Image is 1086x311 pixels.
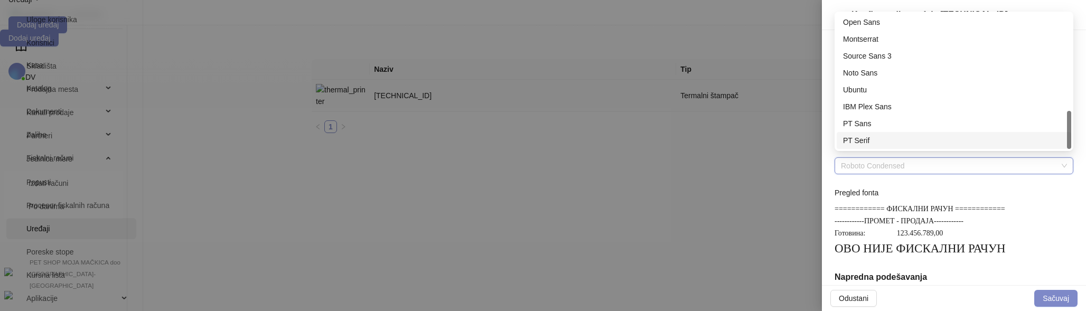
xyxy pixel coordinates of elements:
button: Odustani [830,290,877,307]
h5: Napredna podešavanja [835,271,1073,284]
div: Source Sans 3 [843,50,1065,62]
span: ОВО НИЈЕ ФИСКАЛНИ РАЧУН [835,242,1006,255]
label: Pregled fonta [835,187,886,199]
div: IBM Plex Sans [837,98,1071,115]
div: PT Sans [843,118,1065,129]
div: Open Sans [843,16,1065,28]
div: PT Sans [837,115,1071,132]
div: PT Serif [843,135,1065,146]
div: PT Serif [837,132,1071,149]
div: Ubuntu [843,84,1065,96]
span: Roboto Condensed [841,158,1067,174]
span: ============ ФИСКАЛНИ РАЧУН ============ ------------ПРОМЕТ - ПРОДАЈА------------ Готовина: 123.4... [835,205,1006,254]
div: Montserrat [837,31,1071,48]
div: Source Sans 3 [837,48,1071,64]
div: IBM Plex Sans [843,101,1065,112]
div: Noto Sans [843,67,1065,79]
div: Konfiguracija uređaja [TECHNICAL_ID] [851,8,1073,21]
div: Open Sans [837,14,1071,31]
div: Ubuntu [837,81,1071,98]
button: Sačuvaj [1034,290,1078,307]
div: Montserrat [843,33,1065,45]
button: Zatvori [835,8,847,21]
div: Noto Sans [837,64,1071,81]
